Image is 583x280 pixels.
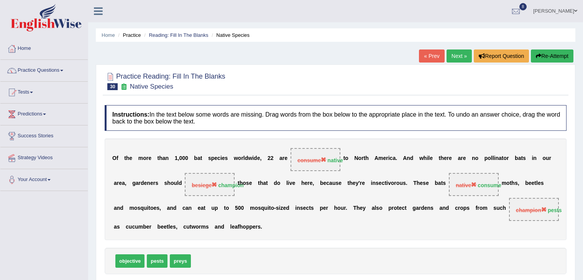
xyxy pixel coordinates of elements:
b: a [438,180,441,186]
b: e [198,205,201,211]
b: e [338,180,342,186]
b: l [491,155,493,161]
b: o [394,205,397,211]
b: r [361,155,363,161]
b: a [263,180,266,186]
b: s [403,180,406,186]
li: Native Species [210,31,250,39]
b: y [363,205,366,211]
b: s [208,155,211,161]
b: d [179,180,182,186]
b: a [200,205,204,211]
b: 0 [241,205,244,211]
b: r [507,155,509,161]
b: o [226,205,229,211]
b: u [144,205,147,211]
b: a [518,155,521,161]
b: , [312,180,314,186]
b: o [506,180,510,186]
b: c [326,180,329,186]
b: e [292,180,296,186]
b: n [117,205,120,211]
b: r [360,180,362,186]
b: a [136,180,139,186]
b: r [447,155,449,161]
b: n [297,205,300,211]
b: b [194,155,197,161]
h4: In the text below some words are missing. Drag words from the box below to the appropriate place ... [105,105,567,131]
b: u [546,155,549,161]
b: a [167,205,170,211]
b: e [379,180,382,186]
b: h [440,155,444,161]
b: a [458,155,461,161]
b: l [493,155,494,161]
b: a [372,205,375,211]
b: r [326,205,328,211]
b: e [148,155,151,161]
b: h [334,205,338,211]
b: c [382,180,385,186]
b: o [243,180,246,186]
b: 0 [182,155,185,161]
b: e [538,180,541,186]
strong: consume [478,182,501,188]
b: n [495,155,499,161]
a: Reading: Fill In The Blanks [149,32,208,38]
b: T [353,205,356,211]
b: t [269,205,271,211]
b: t [384,180,386,186]
a: Tests [0,82,88,101]
b: 0 [238,205,241,211]
b: o [396,180,400,186]
span: Drop target [291,148,340,171]
b: e [463,155,466,161]
b: e [304,180,307,186]
b: - [274,205,276,211]
a: « Prev [419,49,444,63]
b: ' [358,180,360,186]
b: t [148,205,150,211]
span: 30 [107,83,118,90]
b: n [427,205,431,211]
a: Home [102,32,115,38]
strong: champion [218,182,243,188]
b: i [388,155,390,161]
b: s [515,180,518,186]
b: e [323,205,326,211]
span: 8 [519,3,527,10]
b: s [376,180,379,186]
b: d [274,180,277,186]
b: e [129,155,132,161]
b: a [163,155,166,161]
b: e [324,180,327,186]
b: e [283,205,286,211]
b: s [137,205,140,211]
b: 5 [235,205,238,211]
b: o [143,155,146,161]
b: t [124,155,126,161]
b: a [114,180,117,186]
b: n [407,155,410,161]
b: f [117,155,118,161]
b: h [301,180,305,186]
b: e [249,180,252,186]
b: m [502,180,506,186]
b: s [541,180,544,186]
b: r [344,205,346,211]
b: l [243,155,245,161]
button: Report Question [474,49,529,63]
b: e [153,205,156,211]
b: n [533,155,537,161]
b: h [424,155,427,161]
b: e [303,205,306,211]
li: Practice [116,31,141,39]
b: o [337,205,341,211]
small: Native Species [130,83,173,90]
b: o [238,155,241,161]
b: r [392,205,394,211]
b: d [421,205,424,211]
b: o [358,155,362,161]
b: e [532,180,535,186]
b: e [310,180,313,186]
